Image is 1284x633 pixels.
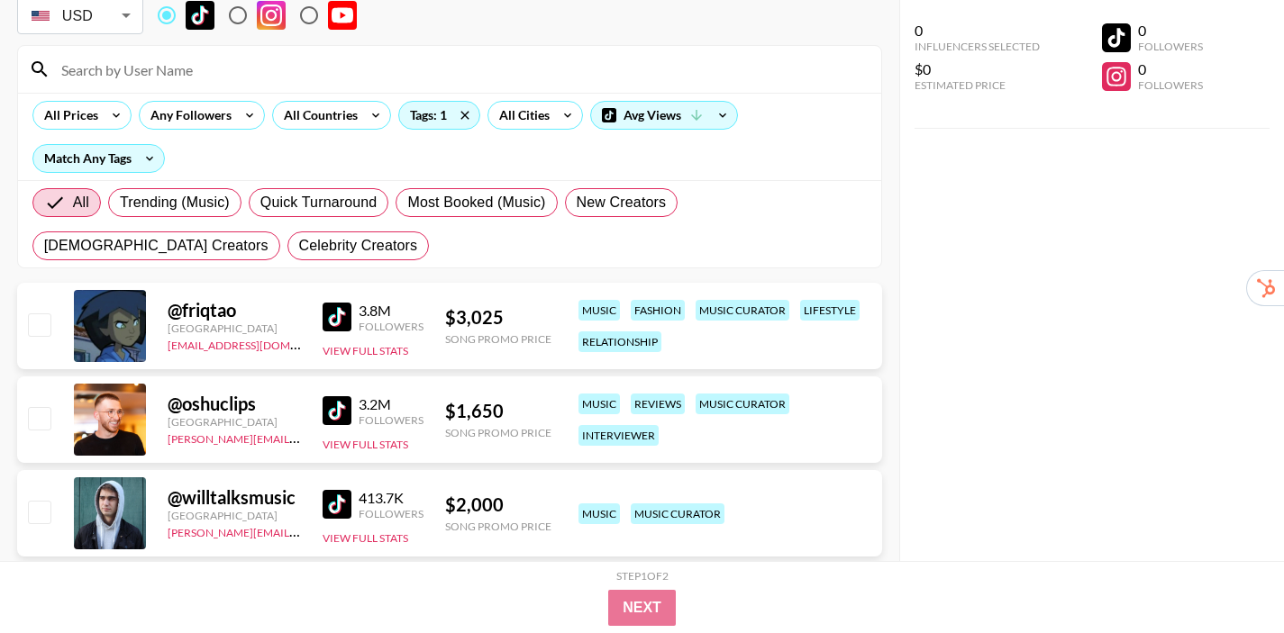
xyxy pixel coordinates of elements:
div: $ 1,650 [445,400,551,422]
div: 413.7K [359,489,423,507]
div: relationship [578,331,661,352]
input: Search by User Name [50,55,870,84]
button: Next [608,590,676,626]
a: [EMAIL_ADDRESS][DOMAIN_NAME] [168,335,349,352]
div: Match Any Tags [33,145,164,172]
div: [GEOGRAPHIC_DATA] [168,509,301,522]
div: Song Promo Price [445,520,551,533]
div: @ willtalksmusic [168,486,301,509]
div: Step 1 of 2 [616,569,669,583]
div: music [578,503,620,524]
div: Influencers Selected [915,40,1040,53]
span: Celebrity Creators [299,235,418,257]
img: Instagram [257,1,286,30]
div: $ 2,000 [445,493,551,516]
img: TikTok [186,1,214,30]
div: 3.8M [359,302,423,320]
div: music curator [631,503,724,524]
div: 0 [1138,22,1203,40]
div: 0 [915,22,1040,40]
span: All [73,192,89,213]
div: Song Promo Price [445,332,551,346]
button: View Full Stats [323,344,408,357]
iframe: Drift Widget Chat Controller [1194,543,1262,611]
a: [PERSON_NAME][EMAIL_ADDRESS][DOMAIN_NAME] [168,522,434,539]
div: music [578,393,620,414]
div: [GEOGRAPHIC_DATA] [168,415,301,429]
span: Most Booked (Music) [407,192,545,213]
div: All Cities [488,102,553,129]
div: Followers [1138,40,1203,53]
button: View Full Stats [323,438,408,451]
div: @ friqtao [168,299,301,321]
div: Followers [1138,78,1203,92]
div: Followers [359,413,423,427]
div: [GEOGRAPHIC_DATA] [168,321,301,335]
div: 3.2M [359,395,423,413]
div: Estimated Price [915,78,1040,92]
span: New Creators [577,192,667,213]
div: music curator [696,393,789,414]
span: Trending (Music) [120,192,230,213]
div: Followers [359,320,423,333]
img: TikTok [323,490,351,519]
div: music [578,300,620,321]
div: lifestyle [800,300,860,321]
div: Tags: 1 [399,102,479,129]
div: All Prices [33,102,102,129]
div: Any Followers [140,102,235,129]
div: Avg Views [591,102,737,129]
div: interviewer [578,425,659,446]
div: $ 3,025 [445,306,551,329]
a: [PERSON_NAME][EMAIL_ADDRESS][DOMAIN_NAME] [168,429,434,446]
div: music curator [696,300,789,321]
img: YouTube [328,1,357,30]
span: Quick Turnaround [260,192,378,213]
div: All Countries [273,102,361,129]
div: reviews [631,393,685,414]
div: Song Promo Price [445,426,551,439]
div: 0 [1138,60,1203,78]
span: [DEMOGRAPHIC_DATA] Creators [44,235,269,257]
button: View Full Stats [323,531,408,545]
div: @ oshuclips [168,393,301,415]
div: Followers [359,507,423,520]
div: $0 [915,60,1040,78]
img: TikTok [323,396,351,425]
div: fashion [631,300,685,321]
img: TikTok [323,303,351,331]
